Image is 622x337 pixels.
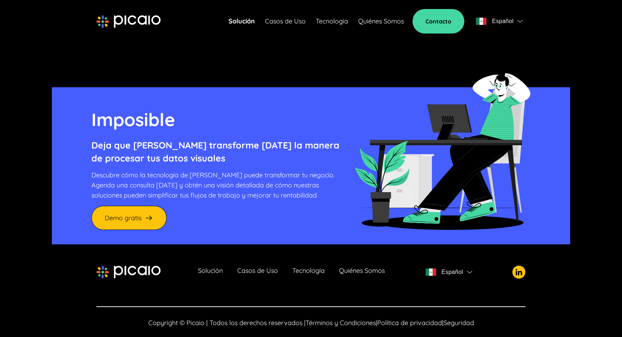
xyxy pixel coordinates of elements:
[423,265,475,279] button: flagEspañolflag
[517,20,523,23] img: flag
[377,319,442,327] a: Política de privacidad
[467,271,472,274] img: flag
[443,319,474,327] a: Seguridad
[91,206,167,230] a: Demo gratis
[292,267,325,277] a: Tecnología
[91,108,175,131] span: Imposible
[91,139,339,165] p: Deja que [PERSON_NAME] transforme [DATE] la manera de procesar tus datos visuales
[492,16,514,26] span: Español
[413,9,464,34] a: Contacto
[442,267,463,277] span: Español
[339,267,385,277] a: Quiénes Somos
[473,14,526,28] button: flagEspañolflag
[265,16,306,26] a: Casos de Uso
[198,267,223,277] a: Solución
[96,266,161,279] img: picaio-logo
[442,319,443,327] span: |
[96,15,161,28] img: picaio-logo
[354,62,531,230] img: cta-desktop-img
[91,170,339,200] p: Descubre cómo la tecnología de [PERSON_NAME] puede transformar tu negocio. Agenda una consulta [D...
[376,319,377,327] span: |
[306,319,376,327] a: Términos y Condiciones
[144,213,153,222] img: arrow-right
[512,266,526,279] img: picaio-socal-logo
[229,16,255,26] a: Solución
[148,319,306,327] span: Copyright © Picaio | Todos los derechos reservados |
[316,16,348,26] a: Tecnología
[476,18,487,25] img: flag
[425,269,436,276] img: flag
[358,16,404,26] a: Quiénes Somos
[237,267,278,277] a: Casos de Uso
